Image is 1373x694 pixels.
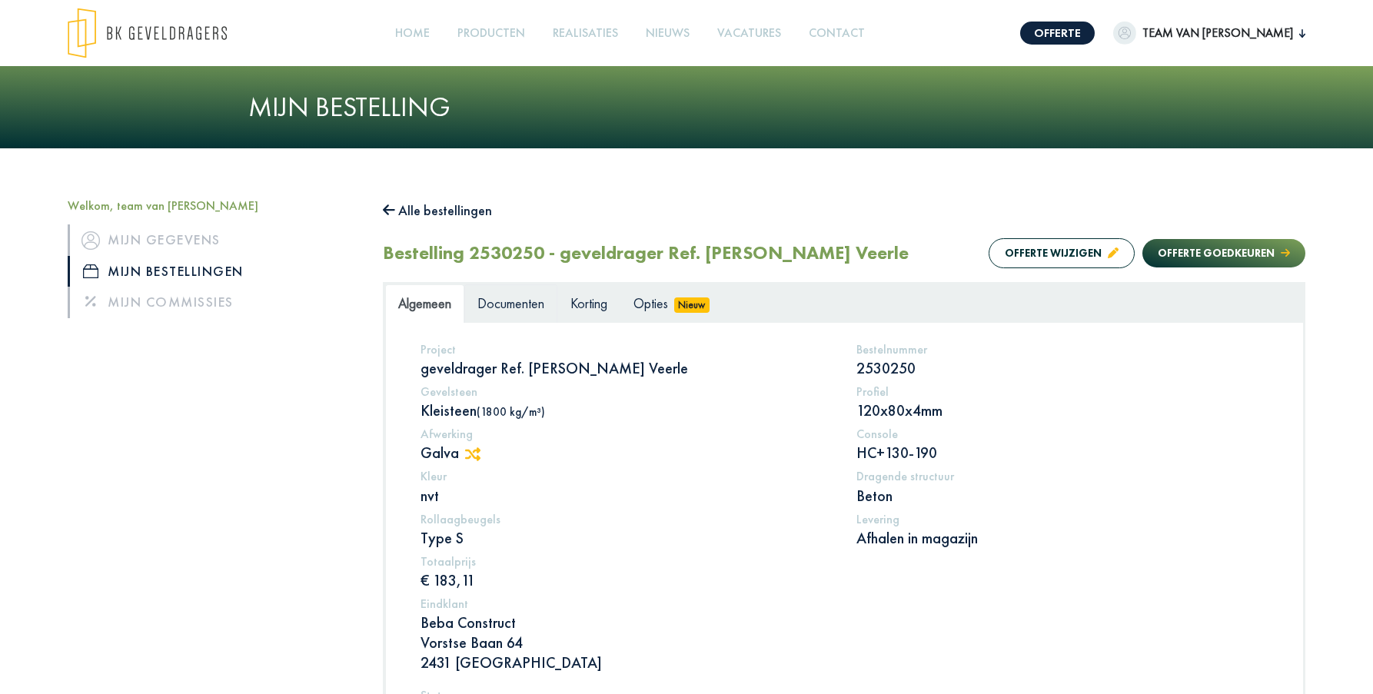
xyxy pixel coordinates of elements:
[421,427,833,441] h5: Afwerking
[856,512,1269,526] h5: Levering
[856,384,1269,399] h5: Profiel
[421,486,833,506] p: nvt
[856,358,1269,378] p: 2530250
[68,256,360,287] a: iconMijn bestellingen
[570,294,607,312] span: Korting
[711,16,787,51] a: Vacatures
[68,224,360,255] a: iconMijn gegevens
[633,294,668,312] span: Opties
[398,294,451,312] span: Algemeen
[385,284,1303,322] ul: Tabs
[477,294,544,312] span: Documenten
[81,231,100,250] img: icon
[856,528,1269,548] p: Afhalen in magazijn
[248,91,1125,124] h1: Mijn bestelling
[451,16,531,51] a: Producten
[421,554,833,569] h5: Totaalprijs
[389,16,436,51] a: Home
[383,242,909,264] h2: Bestelling 2530250 - geveldrager Ref. [PERSON_NAME] Veerle
[421,469,833,483] h5: Kleur
[421,512,833,526] h5: Rollaagbeugels
[856,443,1269,463] p: HC+130-190
[856,427,1269,441] h5: Console
[83,264,98,278] img: icon
[856,400,1269,420] p: 120x80x4mm
[1136,24,1299,42] span: team van [PERSON_NAME]
[640,16,696,51] a: Nieuws
[421,570,833,590] p: € 183,11
[421,358,833,378] p: geveldrager Ref. [PERSON_NAME] Veerle
[1142,239,1305,267] button: Offerte goedkeuren
[1113,22,1136,45] img: dummypic.png
[477,404,545,419] span: (1800 kg/m³)
[68,8,227,58] img: logo
[421,384,833,399] h5: Gevelsteen
[856,342,1269,357] h5: Bestelnummer
[421,528,833,548] p: Type S
[803,16,871,51] a: Contact
[421,596,1268,611] h5: Eindklant
[68,198,360,213] h5: Welkom, team van [PERSON_NAME]
[421,342,833,357] h5: Project
[856,469,1269,483] h5: Dragende structuur
[989,238,1135,268] button: Offerte wijzigen
[68,287,360,317] a: Mijn commissies
[421,400,833,420] p: Kleisteen
[1113,22,1305,45] button: team van [PERSON_NAME]
[421,633,602,672] span: Vorstse Baan 64 2431 [GEOGRAPHIC_DATA]
[856,486,1269,506] p: Beton
[547,16,624,51] a: Realisaties
[674,297,710,313] span: Nieuw
[1020,22,1095,45] a: Offerte
[421,613,1268,672] p: Beba Construct
[383,198,492,223] button: Alle bestellingen
[421,443,833,463] p: Galva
